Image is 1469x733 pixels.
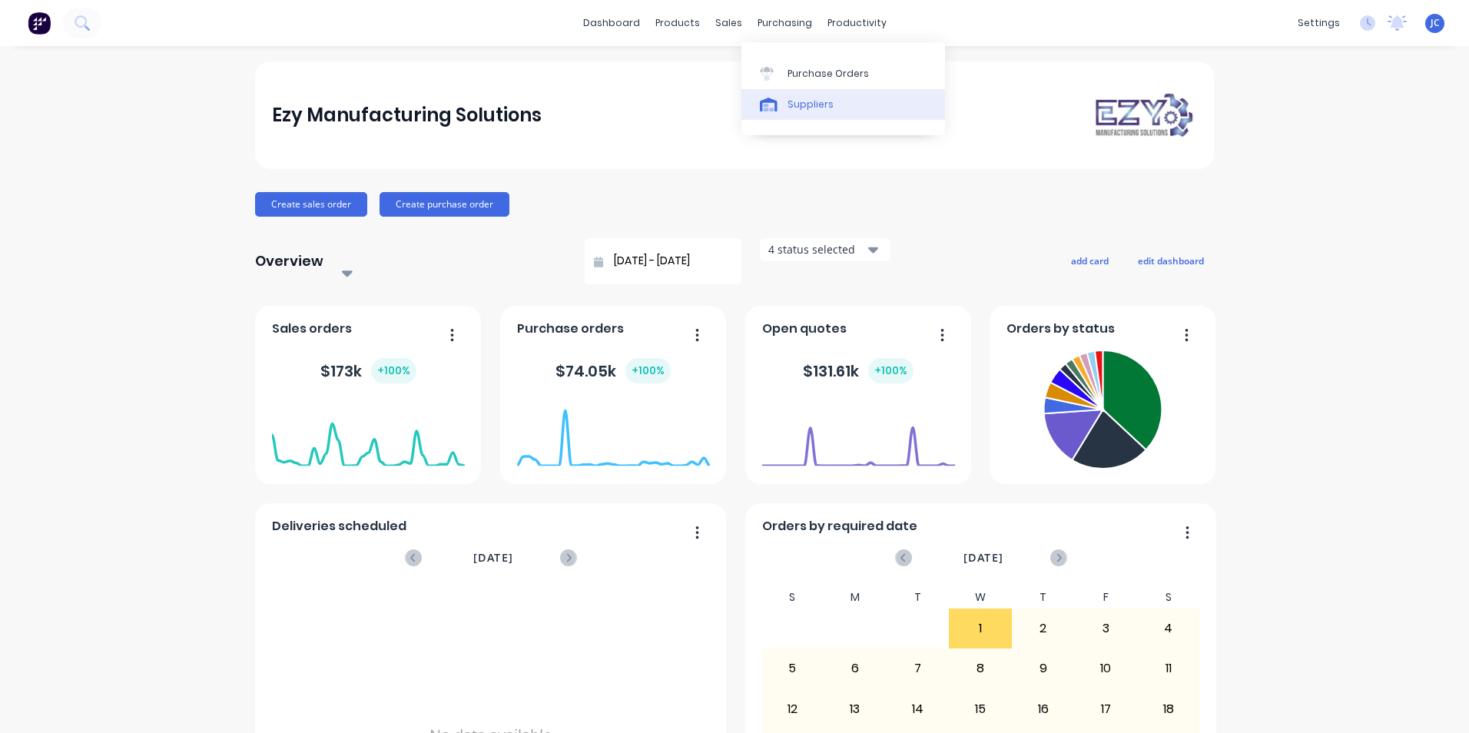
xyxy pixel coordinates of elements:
[741,58,945,88] a: Purchase Orders
[963,549,1003,566] span: [DATE]
[1075,649,1136,688] div: 10
[1013,690,1074,728] div: 16
[1138,690,1199,728] div: 18
[824,649,886,688] div: 6
[1013,609,1074,648] div: 2
[555,358,671,383] div: $ 74.05k
[824,586,887,609] div: M
[887,690,949,728] div: 14
[648,12,708,35] div: products
[950,609,1011,648] div: 1
[887,586,950,609] div: T
[1138,649,1199,688] div: 11
[625,358,671,383] div: + 100 %
[760,238,890,261] button: 4 status selected
[788,67,869,81] div: Purchase Orders
[820,12,894,35] div: productivity
[1075,690,1136,728] div: 17
[1012,586,1075,609] div: T
[950,690,1011,728] div: 15
[517,320,624,338] span: Purchase orders
[28,12,51,35] img: Factory
[1061,250,1119,270] button: add card
[272,517,406,536] span: Deliveries scheduled
[824,690,886,728] div: 13
[750,12,820,35] div: purchasing
[1075,609,1136,648] div: 3
[380,192,509,217] button: Create purchase order
[255,192,367,217] button: Create sales order
[473,549,513,566] span: [DATE]
[320,358,416,383] div: $ 173k
[272,100,542,131] div: Ezy Manufacturing Solutions
[761,586,824,609] div: S
[868,358,914,383] div: + 100 %
[1290,12,1348,35] div: settings
[1006,320,1115,338] span: Orders by status
[575,12,648,35] a: dashboard
[1128,250,1214,270] button: edit dashboard
[272,320,352,338] span: Sales orders
[340,257,471,274] div: Select...
[1138,609,1199,648] div: 4
[708,12,750,35] div: sales
[255,246,323,277] div: Overview
[762,517,917,536] span: Orders by required date
[1074,586,1137,609] div: F
[762,320,847,338] span: Open quotes
[803,358,914,383] div: $ 131.61k
[788,98,834,111] div: Suppliers
[1431,16,1440,30] span: JC
[887,649,949,688] div: 7
[1013,649,1074,688] div: 9
[1137,586,1200,609] div: S
[741,89,945,120] a: Suppliers
[1089,90,1197,140] img: Ezy Manufacturing Solutions
[371,358,416,383] div: + 100 %
[768,241,865,257] div: 4 status selected
[949,586,1012,609] div: W
[762,690,824,728] div: 12
[950,649,1011,688] div: 8
[762,649,824,688] div: 5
